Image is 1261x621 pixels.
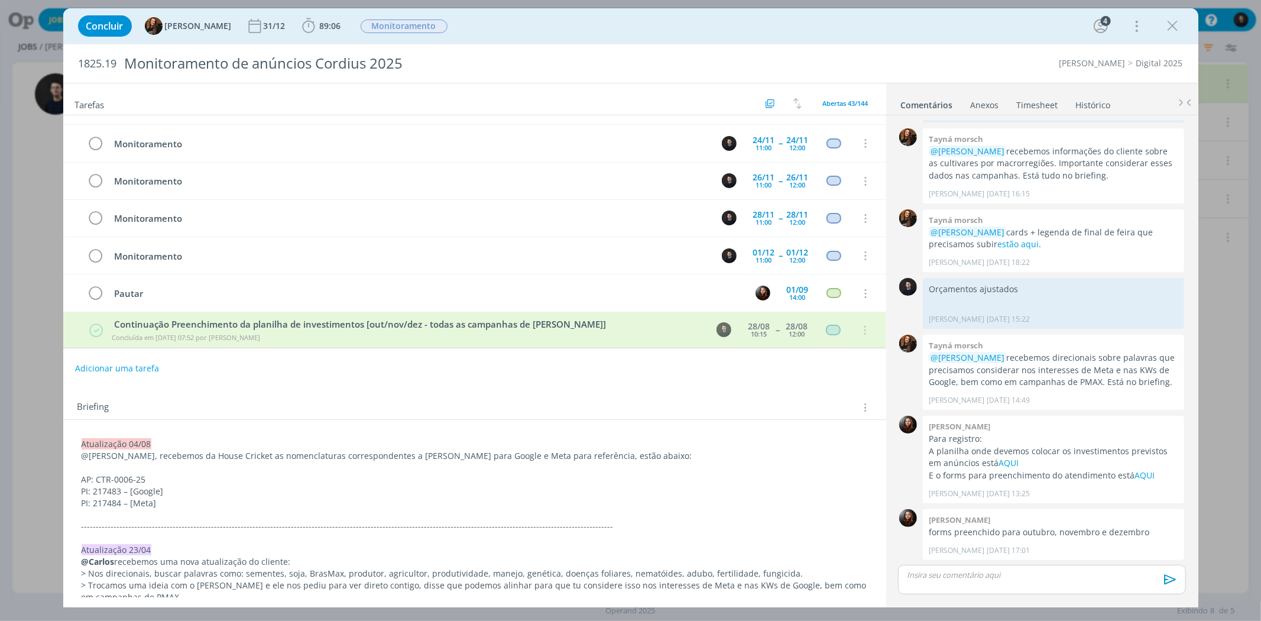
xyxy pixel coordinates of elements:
span: -- [779,177,783,185]
span: -- [779,139,783,147]
div: 12:00 [790,182,806,188]
img: arrow-down-up.svg [793,98,802,109]
b: Tayná morsch [929,340,983,351]
p: [PERSON_NAME] [929,257,984,268]
img: E [756,286,770,300]
span: [PERSON_NAME] [165,22,232,30]
div: 24/11 [787,136,809,144]
p: [PERSON_NAME] [929,489,984,499]
div: 31/12 [264,22,288,30]
img: C [899,278,917,296]
p: recebemos informações do cliente sobre as cultivares por macrorregiões. Importante considerar ess... [929,145,1178,182]
img: T [145,17,163,35]
div: Anexos [971,99,999,111]
span: [DATE] 18:22 [987,257,1030,268]
span: 1825.19 [79,57,117,70]
p: [PERSON_NAME] [929,545,984,556]
img: C [722,136,737,151]
span: PI: 217484 – [Meta] [82,497,157,509]
div: Monitoramento [109,211,711,226]
strong: @Carlos [82,556,115,567]
span: PI: 217483 – [Google] [82,486,164,497]
span: 89:06 [320,20,341,31]
button: 4 [1091,17,1110,35]
img: T [899,209,917,227]
p: E o forms para preenchimento do atendimento está [929,470,1178,481]
p: > Nos direcionais, buscar palavras como: sementes, soja, BrasMax, produtor, agricultor, produtivi... [82,568,868,580]
span: Monitoramento [361,20,448,33]
b: [PERSON_NAME] [929,515,990,525]
div: dialog [63,8,1198,607]
img: E [899,416,917,434]
span: Atualização 04/08 [82,438,151,449]
div: 12:00 [789,331,805,337]
div: 12:00 [790,144,806,151]
div: 12:00 [790,219,806,225]
span: Atualização 23/04 [82,544,151,555]
div: Monitoramento [109,249,711,264]
button: C [721,172,738,190]
div: Monitoramento [109,174,711,189]
a: Timesheet [1016,94,1059,111]
div: 01/09 [787,286,809,294]
span: Abertas 43/144 [823,99,868,108]
span: [DATE] 13:25 [987,489,1030,499]
div: 26/11 [753,173,775,182]
div: Monitoramento de anúncios Cordius 2025 [119,49,718,78]
div: 26/11 [787,173,809,182]
div: 11:00 [756,257,772,263]
div: Continuação Preenchimento da planilha de investimentos [out/nov/dez - todas as campanhas de [PERS... [109,318,705,331]
button: E [754,284,772,302]
button: C [721,209,738,227]
img: T [899,335,917,352]
a: AQUI [1134,470,1155,481]
div: 11:00 [756,219,772,225]
p: recebemos direcionais sobre palavras que precisamos considerar nos interesses de Meta e nas KWs d... [929,352,1178,388]
b: Tayná morsch [929,215,983,225]
div: 12:00 [790,257,806,263]
span: Concluir [86,21,124,31]
p: @[PERSON_NAME], recebemos da House Cricket as nomenclaturas correspondentes a [PERSON_NAME] para ... [82,450,868,462]
span: Concluída em [DATE] 07:52 por [PERSON_NAME] [112,333,260,342]
div: 01/12 [787,248,809,257]
div: 28/08 [786,322,808,331]
a: Comentários [900,94,954,111]
button: C [721,134,738,152]
span: @[PERSON_NAME] [931,352,1004,363]
span: -- [779,251,783,260]
b: [PERSON_NAME] [929,421,990,432]
img: T [899,128,917,146]
span: AP: CTR-0006-25 [82,474,146,485]
div: 01/12 [753,248,775,257]
a: AQUI [999,457,1019,468]
p: recebemos uma nova atualização do cliente: [82,556,868,568]
div: 28/08 [748,322,770,331]
div: 14:00 [790,294,806,300]
span: [DATE] 17:01 [987,545,1030,556]
div: 10:15 [751,331,767,337]
button: Concluir [78,15,132,37]
button: 89:06 [299,17,344,35]
span: [DATE] 16:15 [987,189,1030,199]
span: -------------------------------------------------------------------------------------------------... [82,520,614,532]
img: E [899,509,917,527]
a: [PERSON_NAME] [1059,57,1126,69]
p: A planilha onde devemos colocar os investimentos previstos em anúncios está [929,445,1178,470]
span: @[PERSON_NAME] [931,227,1004,238]
span: -- [779,214,783,222]
a: Histórico [1075,94,1111,111]
p: [PERSON_NAME] [929,395,984,406]
span: Briefing [77,400,109,415]
img: C [722,173,737,188]
b: Tayná morsch [929,134,983,144]
button: Adicionar uma tarefa [74,358,160,379]
div: 28/11 [787,211,809,219]
img: C [722,248,737,263]
a: estão aqui [997,238,1039,250]
div: 11:00 [756,144,772,151]
p: forms preenchido para outubro, novembro e dezembro [929,526,1178,538]
span: @[PERSON_NAME] [931,145,1004,157]
p: > Trocamos uma ideia com o [PERSON_NAME] e ele nos pediu para ver direto contigo, disse que podem... [82,580,868,603]
div: 4 [1101,16,1111,26]
div: 24/11 [753,136,775,144]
